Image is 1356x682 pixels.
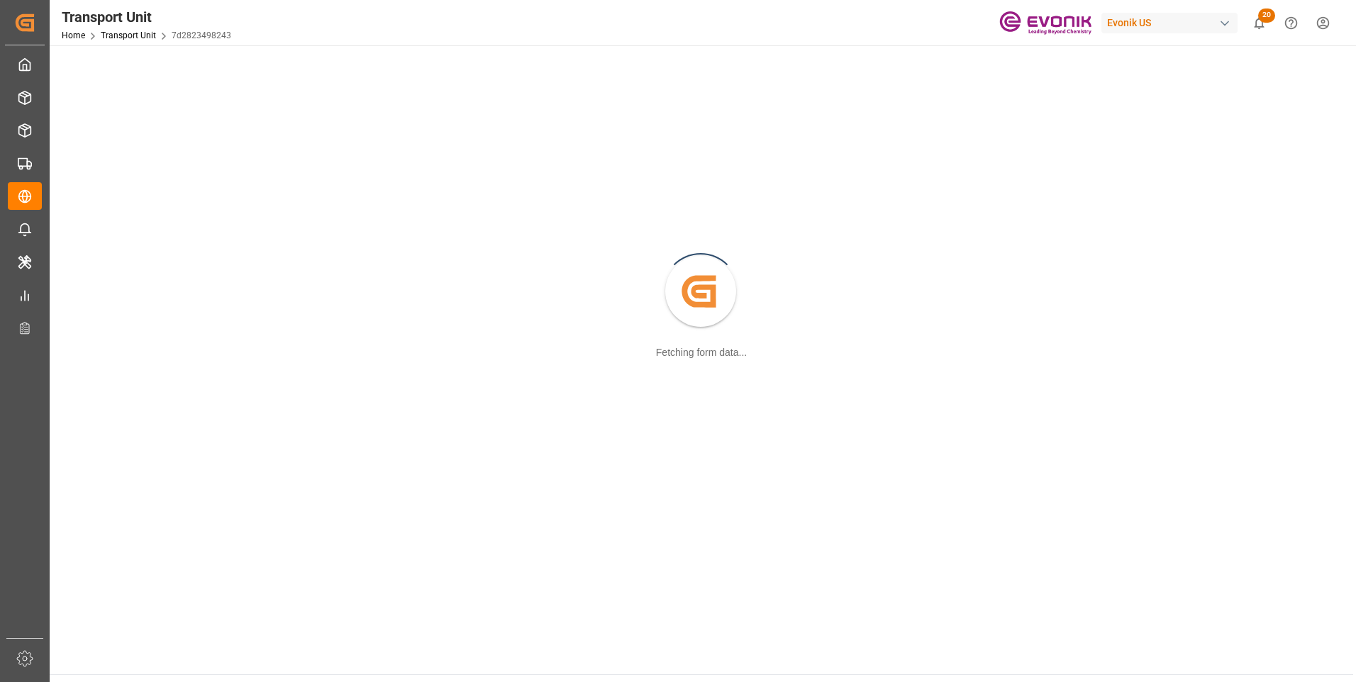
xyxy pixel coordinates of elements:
img: Evonik-brand-mark-Deep-Purple-RGB.jpeg_1700498283.jpeg [999,11,1091,35]
a: Transport Unit [101,30,156,40]
button: show 20 new notifications [1243,7,1275,39]
div: Transport Unit [62,6,231,28]
a: Home [62,30,85,40]
div: Fetching form data... [656,345,747,360]
button: Help Center [1275,7,1307,39]
span: 20 [1258,9,1275,23]
button: Evonik US [1101,9,1243,36]
div: Evonik US [1101,13,1238,33]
